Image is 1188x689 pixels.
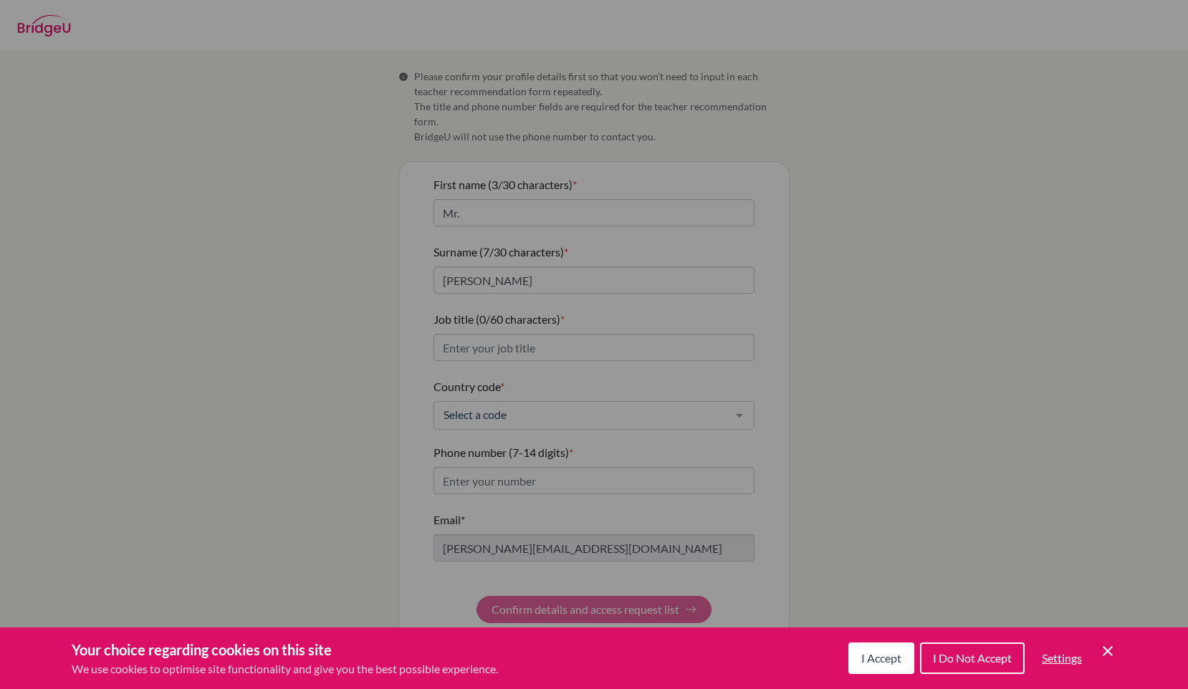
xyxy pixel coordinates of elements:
[1042,651,1082,665] span: Settings
[72,660,498,678] p: We use cookies to optimise site functionality and give you the best possible experience.
[933,651,1012,665] span: I Do Not Accept
[1030,644,1093,673] button: Settings
[1099,642,1116,660] button: Save and close
[861,651,901,665] span: I Accept
[920,642,1025,674] button: I Do Not Accept
[72,639,498,660] h3: Your choice regarding cookies on this site
[848,642,914,674] button: I Accept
